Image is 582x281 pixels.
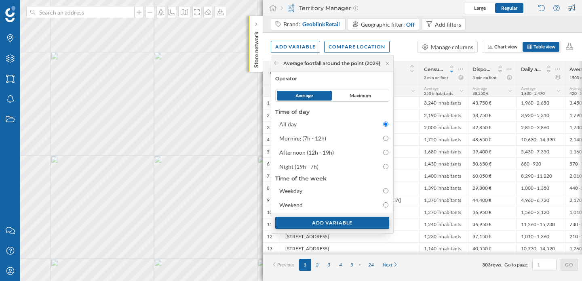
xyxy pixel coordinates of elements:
span: Census population [424,66,444,72]
div: Afternoon (12h - 19h) [279,149,334,156]
span: 1,830 - 2,470 [521,91,545,96]
span: 38,250 € [472,91,489,96]
span: Disposable income by household [472,66,492,72]
span: Maximum [350,92,371,99]
div: 50,650 € [468,157,517,170]
div: Manage columns [431,43,473,51]
span: Geographic filter: [361,21,405,28]
div: Morning (7h - 12h) [279,135,326,142]
div: 1 [267,100,270,106]
div: 39,400 € [468,145,517,157]
div: 5,430 - 7,350 [517,145,565,157]
div: 1,400 inhabitants [420,170,468,182]
div: 2,850 - 3,860 [517,121,565,133]
div: Average footfall around the point (2024) [283,60,380,67]
div: 1,960 - 2,650 [517,97,565,109]
div: 10,630 - 14,390 [517,133,565,145]
div: 6 [267,161,270,167]
div: 1,270 inhabitants [420,206,468,218]
div: Operator [275,75,389,82]
div: 11 [267,221,272,228]
span: Average [521,86,536,91]
div: 43,750 € [468,97,517,109]
div: Weekday [279,187,302,194]
span: Table view [533,44,555,50]
span: Average [424,86,439,91]
span: Average [295,92,313,99]
div: All day [279,121,297,128]
div: 11,260 - 15,230 [517,218,565,230]
input: Morning (7h - 12h) [383,136,388,141]
div: Add filters [435,20,461,29]
div: 36,950 € [468,218,517,230]
div: 37,150 € [468,230,517,242]
img: territory-manager.svg [287,4,295,12]
span: Go to page: [504,261,528,268]
p: Store network [252,28,260,68]
div: 8 [267,185,270,191]
div: 2,000 inhabitants [420,121,468,133]
div: 12 [267,233,272,240]
div: Brand: [283,20,341,28]
div: 38,750 € [468,109,517,121]
div: Time of day [275,108,393,116]
div: 13 [267,245,272,252]
span: . [501,262,502,268]
div: Weekend [279,201,303,208]
div: 4 [267,136,270,143]
span: Chart view [494,44,517,50]
div: 1,140 inhabitants [420,242,468,254]
input: All day [383,122,388,127]
span: Large [474,5,486,11]
span: Regular [501,5,518,11]
span: # [267,69,277,77]
div: 3 min on foot [424,75,448,80]
input: Night (19h - 7h) [383,164,388,169]
div: 680 - 920 [517,157,565,170]
span: 250 inhabitants [424,91,453,96]
div: 2,190 inhabitants [420,109,468,121]
div: 10 [267,209,272,216]
img: Geoblink Logo [5,6,15,22]
div: 60,050 € [468,170,517,182]
div: 3,930 - 5,310 [517,109,565,121]
div: [STREET_ADDRESS] [281,242,420,254]
input: 1 [535,261,554,269]
input: Weekend [383,202,388,208]
div: 5 [267,149,270,155]
div: 48,650 € [468,133,517,145]
div: 8,290 - 11,220 [517,170,565,182]
div: 1,430 inhabitants [420,157,468,170]
div: 1,230 inhabitants [420,230,468,242]
span: Daily average footfall between [DATE] and [DATE] [521,66,541,72]
div: 3,240 inhabitants [420,97,468,109]
input: Weekday [383,188,388,193]
div: Territory Manager [281,4,358,12]
div: Time of the week [275,174,393,182]
div: 1,560 - 2,120 [517,206,565,218]
div: [STREET_ADDRESS] [281,230,420,242]
div: 36,950 € [468,206,517,218]
div: 7 [267,173,270,179]
div: 9 [267,197,270,203]
span: rows [491,262,501,268]
div: 1,010 - 1,360 [517,230,565,242]
div: 1,240 inhabitants [420,218,468,230]
div: Night (19h - 7h) [279,163,318,170]
div: 4,960 - 6,720 [517,194,565,206]
div: 40,550 € [468,242,517,254]
span: 303 [482,262,491,268]
span: Average [472,86,487,91]
div: 1,370 inhabitants [420,194,468,206]
div: 3 min on foot [472,75,497,80]
div: 1,000 - 1,350 [517,182,565,194]
div: Off [406,20,415,29]
div: 44,400 € [468,194,517,206]
div: 42,850 € [468,121,517,133]
input: Afternoon (12h - 19h) [383,150,388,155]
span: Support [17,6,46,13]
div: 2 [267,112,270,119]
div: 3 [267,124,270,131]
div: 1,680 inhabitants [420,145,468,157]
div: 10,730 - 14,520 [517,242,565,254]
